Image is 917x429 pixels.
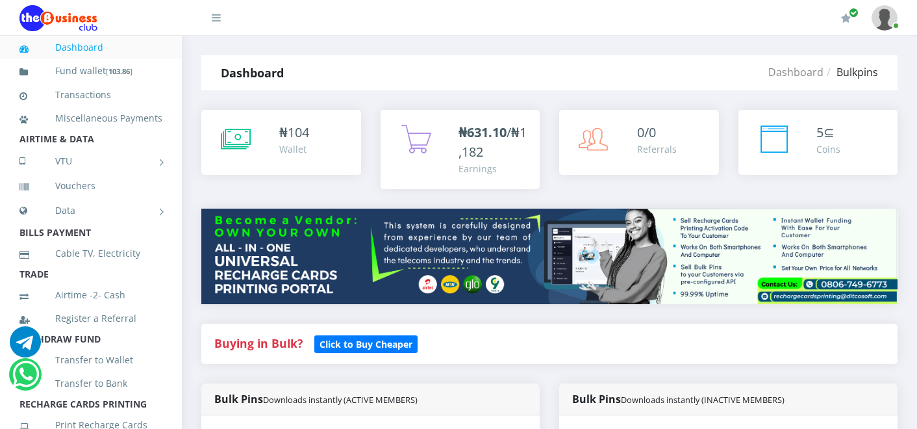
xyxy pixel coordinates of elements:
[201,209,898,304] img: multitenant_rcp.png
[10,336,41,357] a: Chat for support
[19,369,162,398] a: Transfer to Bank
[19,171,162,201] a: Vouchers
[263,394,418,406] small: Downloads instantly (ACTIVE MEMBERS)
[19,103,162,133] a: Miscellaneous Payments
[768,65,823,79] a: Dashboard
[458,162,527,175] div: Earnings
[458,123,527,161] span: /₦1,182
[816,123,840,142] div: ⊆
[19,239,162,268] a: Cable TV, Electricity
[201,110,361,175] a: ₦104 Wallet
[19,194,162,227] a: Data
[279,142,309,156] div: Wallet
[458,123,507,141] b: ₦631.10
[841,13,851,23] i: Renew/Upgrade Subscription
[279,123,309,142] div: ₦
[621,394,785,406] small: Downloads instantly (INACTIVE MEMBERS)
[637,142,677,156] div: Referrals
[637,123,656,141] span: 0/0
[314,335,418,351] a: Click to Buy Cheaper
[816,123,823,141] span: 5
[19,304,162,333] a: Register a Referral
[19,32,162,62] a: Dashboard
[221,65,284,81] strong: Dashboard
[19,80,162,110] a: Transactions
[214,335,303,351] strong: Buying in Bulk?
[320,338,412,350] b: Click to Buy Cheaper
[288,123,309,141] span: 104
[19,5,97,31] img: Logo
[823,64,878,80] li: Bulkpins
[559,110,719,175] a: 0/0 Referrals
[19,145,162,177] a: VTU
[106,66,132,76] small: [ ]
[872,5,898,31] img: User
[381,110,540,189] a: ₦631.10/₦1,182 Earnings
[108,66,130,76] b: 103.86
[12,369,39,390] a: Chat for support
[572,392,785,406] strong: Bulk Pins
[849,8,859,18] span: Renew/Upgrade Subscription
[19,280,162,310] a: Airtime -2- Cash
[816,142,840,156] div: Coins
[19,345,162,375] a: Transfer to Wallet
[19,56,162,86] a: Fund wallet[103.86]
[214,392,418,406] strong: Bulk Pins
